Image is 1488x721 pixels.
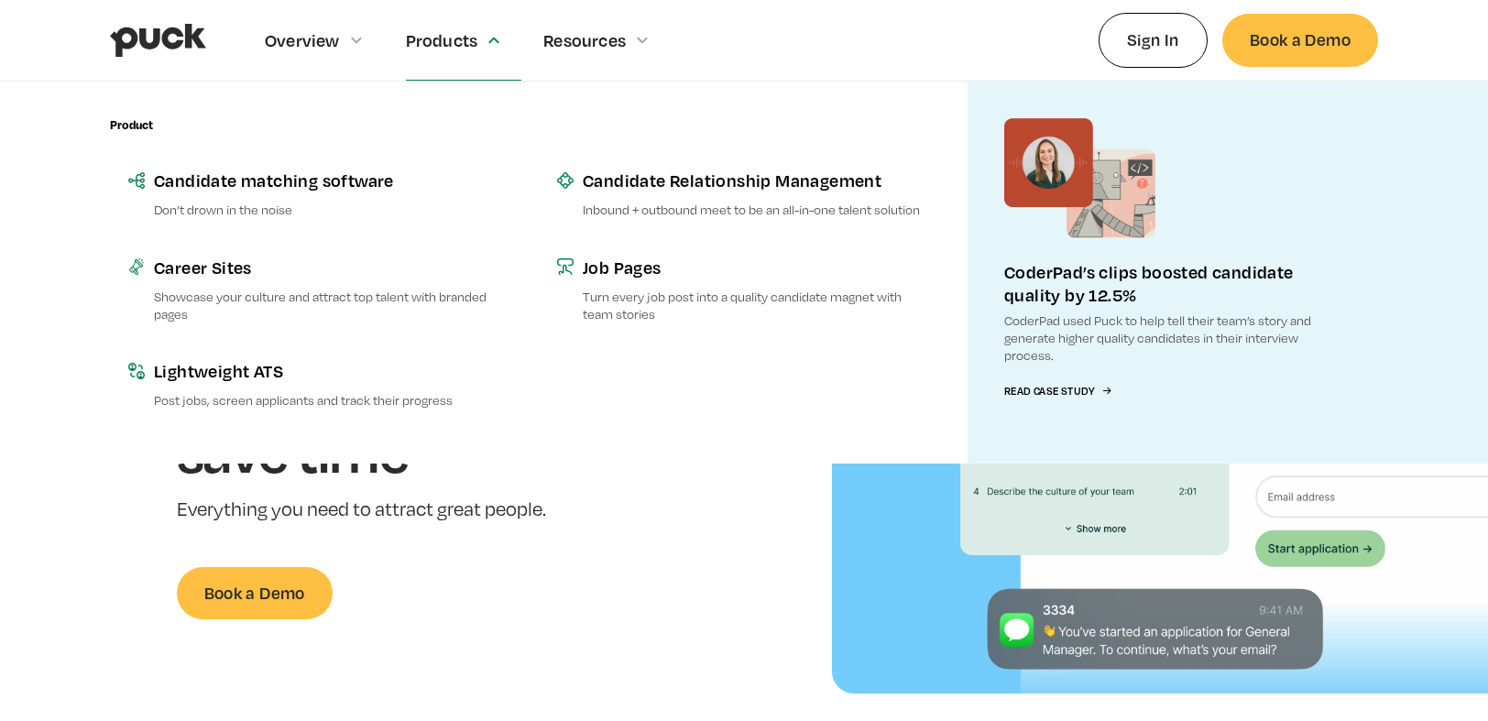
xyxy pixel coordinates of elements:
[177,497,612,523] p: Everything you need to attract great people.
[406,30,478,50] div: Products
[539,150,949,236] a: Candidate Relationship ManagementInbound + outbound meet to be an all-in-one talent solution
[265,30,340,50] div: Overview
[1004,386,1094,398] div: Read Case Study
[110,341,520,427] a: Lightweight ATSPost jobs, screen applicants and track their progress
[110,150,520,236] a: Candidate matching softwareDon’t drown in the noise
[583,288,931,322] p: Turn every job post into a quality candidate magnet with team stories
[154,169,502,191] div: Candidate matching software
[154,201,502,218] p: Don’t drown in the noise
[543,30,626,50] div: Resources
[154,256,502,279] div: Career Sites
[1222,14,1378,66] a: Book a Demo
[1004,260,1341,306] div: CoderPad’s clips boosted candidate quality by 12.5%
[154,391,502,409] p: Post jobs, screen applicants and track their progress
[1004,311,1341,365] p: CoderPad used Puck to help tell their team’s story and generate higher quality candidates in thei...
[110,118,153,132] div: Product
[583,256,931,279] div: Job Pages
[177,567,333,619] a: Book a Demo
[583,169,931,191] div: Candidate Relationship Management
[1099,13,1208,67] a: Sign In
[539,237,949,341] a: Job PagesTurn every job post into a quality candidate magnet with team stories
[154,359,502,382] div: Lightweight ATS
[110,237,520,341] a: Career SitesShowcase your culture and attract top talent with branded pages
[583,201,931,218] p: Inbound + outbound meet to be an all-in-one talent solution
[154,288,502,322] p: Showcase your culture and attract top talent with branded pages
[968,82,1378,464] a: CoderPad’s clips boosted candidate quality by 12.5%CoderPad used Puck to help tell their team’s s...
[177,301,612,482] h1: Get quality candidates, and save time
